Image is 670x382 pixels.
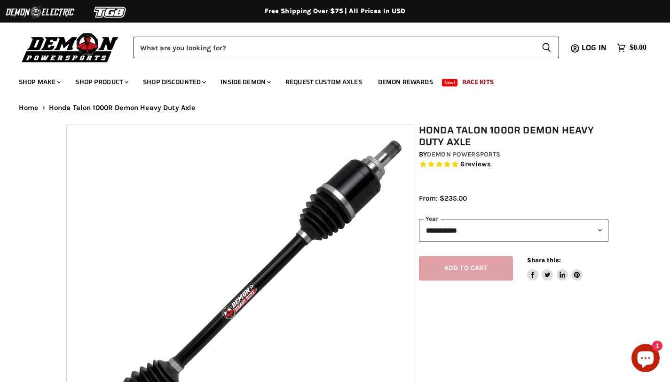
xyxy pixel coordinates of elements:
span: Honda Talon 1000R Demon Heavy Duty Axle [49,104,196,112]
a: Home [19,104,39,112]
span: Share this: [527,257,561,264]
a: Demon Rewards [371,72,440,92]
form: Product [134,37,559,58]
inbox-online-store-chat: Shopify online store chat [629,344,662,374]
a: Log in [577,44,612,52]
a: Request Custom Axles [278,72,369,92]
a: Shop Make [12,72,66,92]
a: Inside Demon [213,72,276,92]
a: Race Kits [455,72,501,92]
select: year [419,219,609,242]
img: Demon Powersports [19,31,122,64]
a: Shop Product [68,72,134,92]
span: From: $235.00 [419,194,467,203]
aside: Share this: [527,256,583,281]
span: Rated 5.0 out of 5 stars 6 reviews [419,160,609,170]
span: $0.00 [630,43,646,52]
span: New! [442,79,458,86]
span: reviews [465,160,491,169]
input: Search [134,37,534,58]
button: Search [534,37,559,58]
div: by [419,149,609,160]
a: $0.00 [612,41,651,55]
h1: Honda Talon 1000R Demon Heavy Duty Axle [419,125,609,148]
span: 6 reviews [460,160,490,169]
span: Log in [582,42,607,54]
a: Demon Powersports [427,150,500,158]
img: TGB Logo 2 [75,3,146,21]
img: Demon Electric Logo 2 [5,3,75,21]
ul: Main menu [12,69,644,92]
a: Shop Discounted [136,72,212,92]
